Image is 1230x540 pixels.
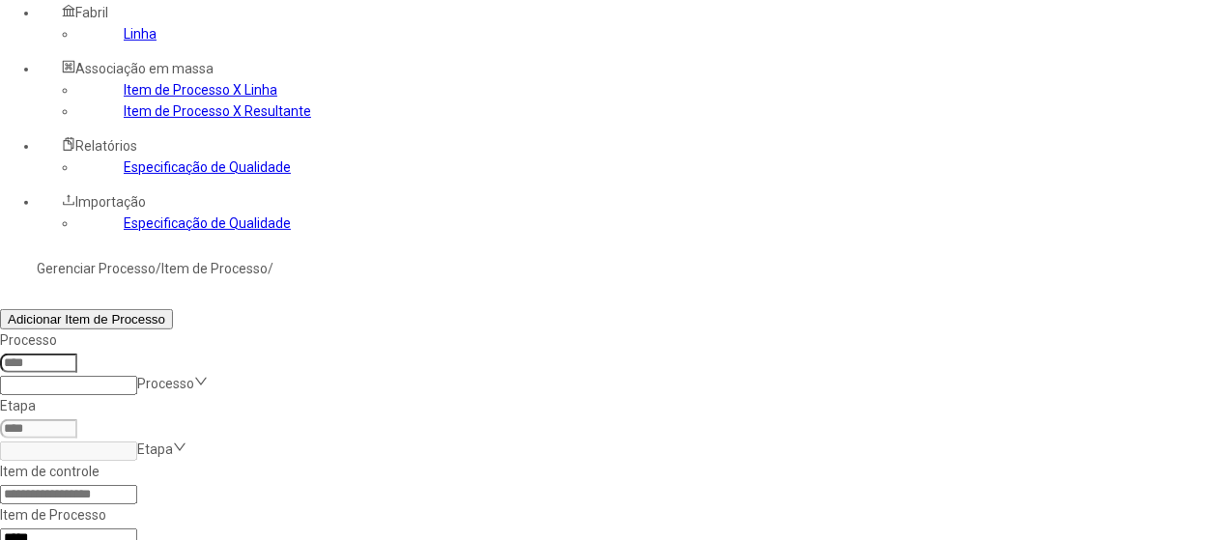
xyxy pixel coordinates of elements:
span: Adicionar Item de Processo [8,312,165,327]
a: Gerenciar Processo [37,261,156,276]
a: Item de Processo X Linha [124,82,277,98]
nz-breadcrumb-separator: / [268,261,273,276]
nz-select-placeholder: Processo [137,376,194,391]
a: Especificação de Qualidade [124,215,291,231]
nz-breadcrumb-separator: / [156,261,161,276]
span: Associação em massa [75,61,214,76]
a: Especificação de Qualidade [124,159,291,175]
a: Item de Processo X Resultante [124,103,311,119]
span: Importação [75,194,146,210]
a: Item de Processo [161,261,268,276]
a: Linha [124,26,157,42]
nz-select-placeholder: Etapa [137,441,173,457]
span: Relatórios [75,138,137,154]
span: Fabril [75,5,108,20]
